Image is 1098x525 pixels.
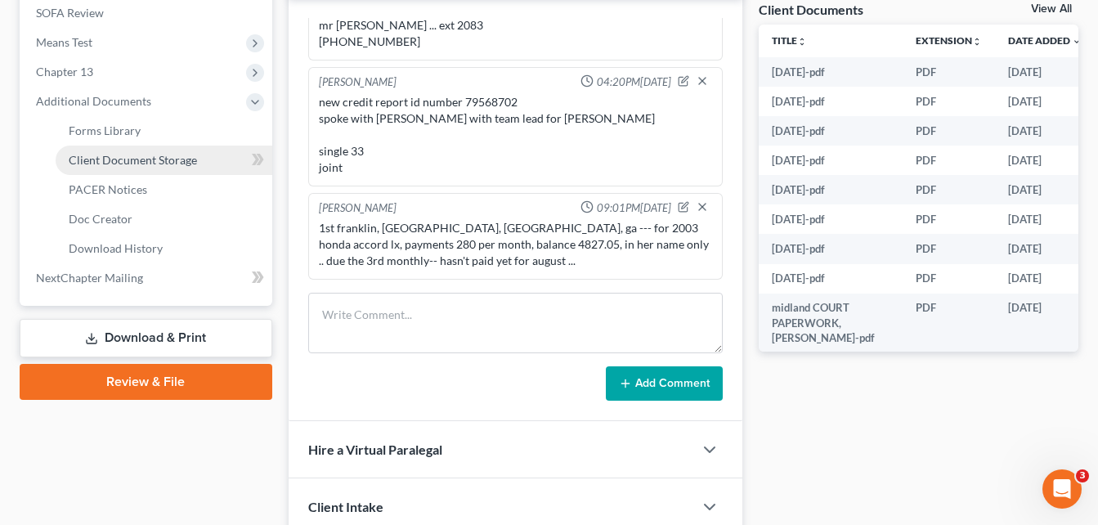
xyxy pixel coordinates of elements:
[759,264,903,294] td: [DATE]-pdf
[903,294,995,353] td: PDF
[759,146,903,175] td: [DATE]-pdf
[903,264,995,294] td: PDF
[597,74,671,90] span: 04:20PM[DATE]
[759,204,903,234] td: [DATE]-pdf
[759,57,903,87] td: [DATE]-pdf
[1072,37,1082,47] i: expand_more
[319,17,712,50] div: mr [PERSON_NAME] ... ext 2083 [PHONE_NUMBER]
[995,116,1095,146] td: [DATE]
[903,175,995,204] td: PDF
[36,35,92,49] span: Means Test
[1076,469,1089,482] span: 3
[23,263,272,293] a: NextChapter Mailing
[606,366,723,401] button: Add Comment
[903,146,995,175] td: PDF
[1008,34,1082,47] a: Date Added expand_more
[995,294,1095,353] td: [DATE]
[69,153,197,167] span: Client Document Storage
[772,34,807,47] a: Titleunfold_more
[759,87,903,116] td: [DATE]-pdf
[759,1,863,18] div: Client Documents
[597,200,671,216] span: 09:01PM[DATE]
[972,37,982,47] i: unfold_more
[1042,469,1082,509] iframe: Intercom live chat
[56,234,272,263] a: Download History
[20,364,272,400] a: Review & File
[36,271,143,285] span: NextChapter Mailing
[759,294,903,353] td: midland COURT PAPERWORK, [PERSON_NAME]-pdf
[69,123,141,137] span: Forms Library
[308,442,442,457] span: Hire a Virtual Paralegal
[69,241,163,255] span: Download History
[759,175,903,204] td: [DATE]-pdf
[319,220,712,269] div: 1st franklin, [GEOGRAPHIC_DATA], [GEOGRAPHIC_DATA], ga --- for 2003 honda accord lx, payments 280...
[759,116,903,146] td: [DATE]-pdf
[903,234,995,263] td: PDF
[995,146,1095,175] td: [DATE]
[319,74,397,91] div: [PERSON_NAME]
[56,204,272,234] a: Doc Creator
[903,57,995,87] td: PDF
[319,94,712,176] div: new credit report id number 79568702 spoke with [PERSON_NAME] with team lead for [PERSON_NAME] si...
[995,87,1095,116] td: [DATE]
[995,234,1095,263] td: [DATE]
[916,34,982,47] a: Extensionunfold_more
[903,116,995,146] td: PDF
[995,264,1095,294] td: [DATE]
[995,57,1095,87] td: [DATE]
[319,200,397,217] div: [PERSON_NAME]
[69,182,147,196] span: PACER Notices
[56,146,272,175] a: Client Document Storage
[69,212,132,226] span: Doc Creator
[995,175,1095,204] td: [DATE]
[995,204,1095,234] td: [DATE]
[797,37,807,47] i: unfold_more
[1031,3,1072,15] a: View All
[20,319,272,357] a: Download & Print
[36,6,104,20] span: SOFA Review
[759,234,903,263] td: [DATE]-pdf
[903,204,995,234] td: PDF
[903,87,995,116] td: PDF
[308,499,383,514] span: Client Intake
[56,116,272,146] a: Forms Library
[36,94,151,108] span: Additional Documents
[56,175,272,204] a: PACER Notices
[36,65,93,79] span: Chapter 13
